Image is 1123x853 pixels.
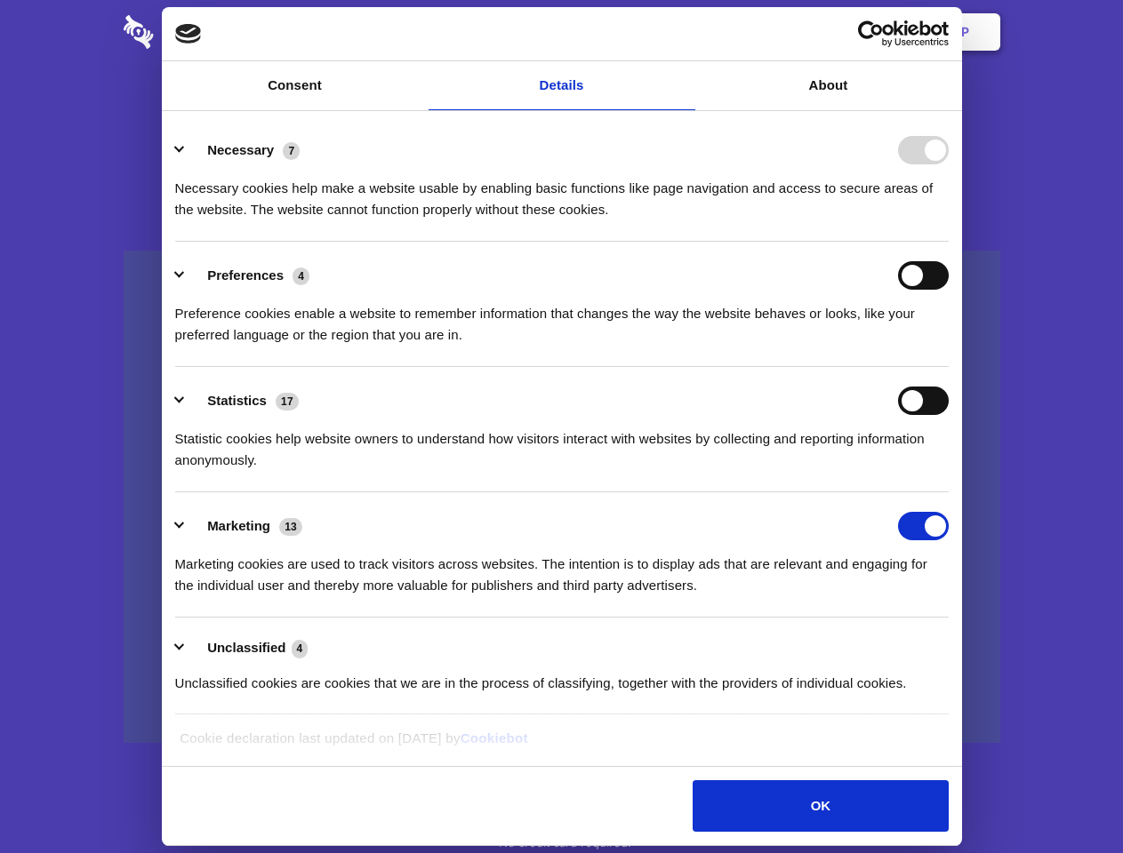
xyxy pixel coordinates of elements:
button: Statistics (17) [175,387,310,415]
iframe: Drift Widget Chat Controller [1034,764,1102,832]
a: Usercentrics Cookiebot - opens in a new window [793,20,949,47]
h1: Eliminate Slack Data Loss. [124,80,1000,144]
span: 7 [283,142,300,160]
label: Marketing [207,518,270,533]
button: OK [693,780,948,832]
a: About [695,61,962,110]
button: Necessary (7) [175,136,311,164]
span: 13 [279,518,302,536]
a: Details [429,61,695,110]
a: Wistia video thumbnail [124,251,1000,744]
button: Preferences (4) [175,261,321,290]
a: Cookiebot [461,730,528,745]
label: Statistics [207,393,267,408]
label: Necessary [207,142,274,157]
a: Consent [162,61,429,110]
a: Contact [721,4,803,60]
div: Cookie declaration last updated on [DATE] by [166,728,957,762]
span: 4 [292,640,309,658]
div: Necessary cookies help make a website usable by enabling basic functions like page navigation and... [175,164,949,220]
span: 4 [293,267,309,285]
a: Login [806,4,884,60]
span: 17 [276,393,299,411]
div: Marketing cookies are used to track visitors across websites. The intention is to display ads tha... [175,540,949,596]
h4: Auto-redaction of sensitive data, encrypted data sharing and self-destructing private chats. Shar... [124,162,1000,220]
a: Pricing [522,4,599,60]
img: logo-wordmark-white-trans-d4663122ce5f474addd5e946df7df03e33cb6a1c49d2221995e7729f52c070b2.svg [124,15,276,49]
img: logo [175,24,202,44]
button: Unclassified (4) [175,637,319,659]
div: Statistic cookies help website owners to understand how visitors interact with websites by collec... [175,415,949,471]
div: Preference cookies enable a website to remember information that changes the way the website beha... [175,290,949,346]
button: Marketing (13) [175,512,314,540]
div: Unclassified cookies are cookies that we are in the process of classifying, together with the pro... [175,659,949,694]
label: Preferences [207,267,284,283]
